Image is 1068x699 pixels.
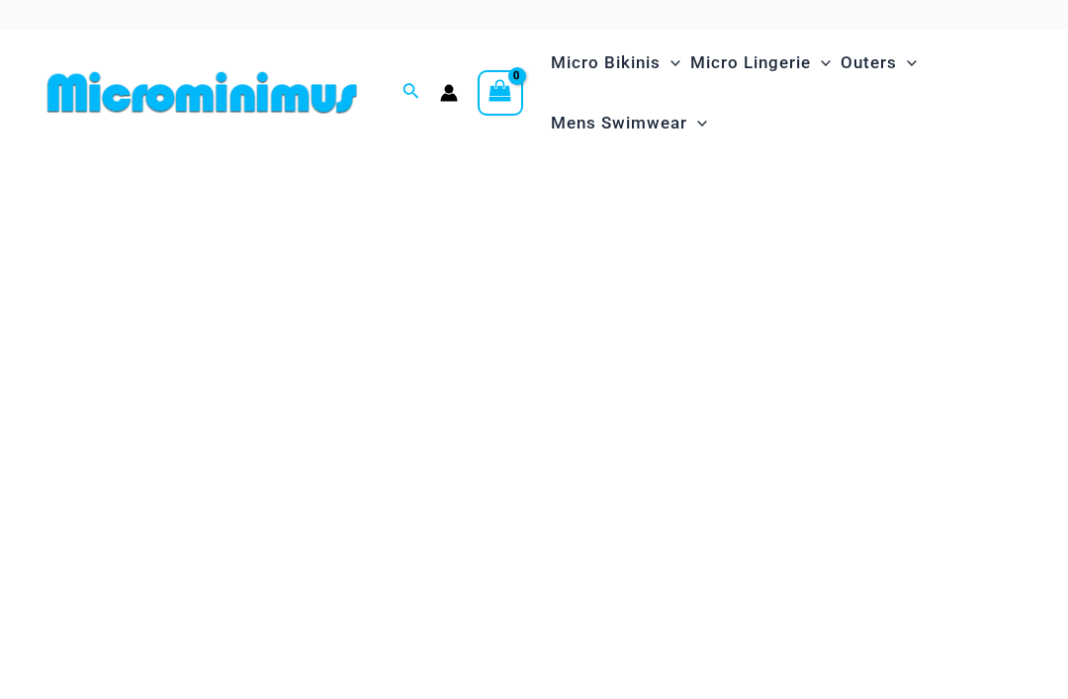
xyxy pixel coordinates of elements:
[440,84,458,102] a: Account icon link
[40,70,365,115] img: MM SHOP LOGO FLAT
[551,98,687,148] span: Mens Swimwear
[841,38,897,88] span: Outers
[690,38,811,88] span: Micro Lingerie
[543,30,1028,156] nav: Site Navigation
[811,38,831,88] span: Menu Toggle
[478,70,523,116] a: View Shopping Cart, empty
[687,98,707,148] span: Menu Toggle
[661,38,680,88] span: Menu Toggle
[551,38,661,88] span: Micro Bikinis
[836,33,922,93] a: OutersMenu ToggleMenu Toggle
[897,38,917,88] span: Menu Toggle
[685,33,836,93] a: Micro LingerieMenu ToggleMenu Toggle
[546,33,685,93] a: Micro BikinisMenu ToggleMenu Toggle
[402,80,420,105] a: Search icon link
[546,93,712,153] a: Mens SwimwearMenu ToggleMenu Toggle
